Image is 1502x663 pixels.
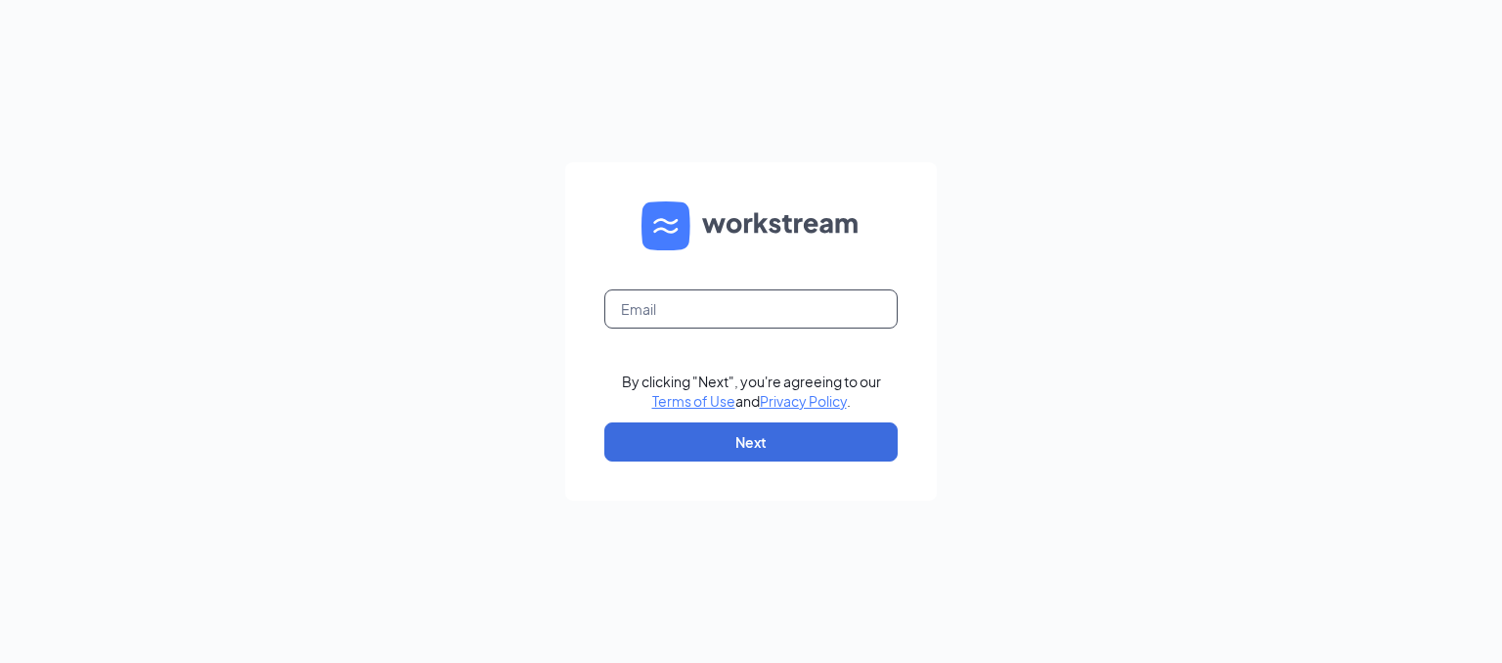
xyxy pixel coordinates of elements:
[641,201,861,250] img: WS logo and Workstream text
[652,392,735,410] a: Terms of Use
[604,289,898,329] input: Email
[604,422,898,462] button: Next
[760,392,847,410] a: Privacy Policy
[622,372,881,411] div: By clicking "Next", you're agreeing to our and .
